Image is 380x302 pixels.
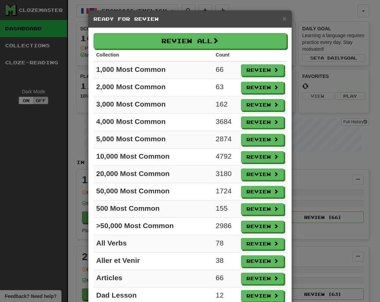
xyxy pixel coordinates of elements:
span: × [282,15,287,22]
td: 2,000 Most Common [93,79,213,96]
td: All Verbs [93,235,213,253]
button: Review [241,273,284,284]
button: Review [241,99,284,111]
button: Review [241,255,284,267]
td: Aller et Venir [93,253,213,270]
th: Collection [93,49,213,61]
button: Review [241,169,284,180]
td: 78 [213,235,238,253]
td: >50,000 Most Common [93,218,213,235]
button: Close [282,15,287,22]
td: 4792 [213,148,238,166]
td: 66 [213,61,238,79]
td: 500 Most Common [93,201,213,218]
button: Review [241,290,284,302]
button: Review [241,186,284,197]
button: Review [241,134,284,145]
td: 1,000 Most Common [93,61,213,79]
button: Review [241,238,284,250]
td: 2986 [213,218,238,235]
button: Review [241,203,284,215]
td: 10,000 Most Common [93,148,213,166]
button: Review [241,64,284,76]
th: Count [213,49,238,61]
td: 3180 [213,166,238,183]
td: 4,000 Most Common [93,114,213,131]
button: Review All [93,33,287,49]
td: 1724 [213,183,238,201]
td: 5,000 Most Common [93,131,213,148]
h5: Ready for Review [93,16,287,22]
td: 162 [213,96,238,114]
td: 38 [213,253,238,270]
td: 50,000 Most Common [93,183,213,201]
button: Review [241,82,284,93]
td: Articles [93,270,213,287]
td: 2874 [213,131,238,148]
td: 20,000 Most Common [93,166,213,183]
td: 3,000 Most Common [93,96,213,114]
button: Review [241,221,284,232]
td: 155 [213,201,238,218]
td: 3684 [213,114,238,131]
button: Review [241,116,284,128]
button: Review [241,151,284,163]
td: 66 [213,270,238,287]
td: 63 [213,79,238,96]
